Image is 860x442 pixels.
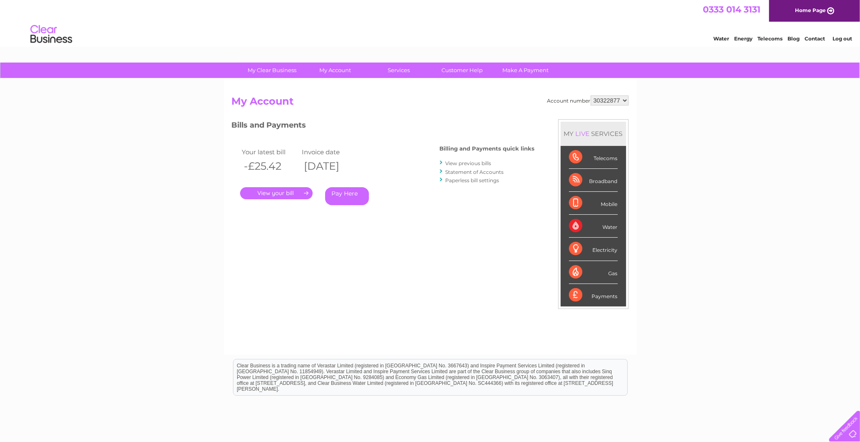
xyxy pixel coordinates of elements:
a: Statement of Accounts [446,169,504,175]
a: My Clear Business [238,63,306,78]
a: 0333 014 3131 [703,4,760,15]
div: Telecoms [569,146,618,169]
a: Water [713,35,729,42]
a: Customer Help [428,63,496,78]
a: Pay Here [325,187,369,205]
div: Account number [547,95,629,105]
a: Paperless bill settings [446,177,499,183]
div: LIVE [574,130,592,138]
div: Water [569,215,618,238]
div: Payments [569,284,618,306]
a: Telecoms [757,35,782,42]
div: Mobile [569,192,618,215]
a: Make A Payment [491,63,560,78]
div: Electricity [569,238,618,261]
a: Services [364,63,433,78]
th: [DATE] [300,158,360,175]
div: MY SERVICES [561,122,626,146]
td: Invoice date [300,146,360,158]
a: Contact [805,35,825,42]
h4: Billing and Payments quick links [440,146,535,152]
th: -£25.42 [240,158,300,175]
a: My Account [301,63,370,78]
h2: My Account [232,95,629,111]
h3: Bills and Payments [232,119,535,134]
div: Broadband [569,169,618,192]
a: View previous bills [446,160,491,166]
div: Clear Business is a trading name of Verastar Limited (registered in [GEOGRAPHIC_DATA] No. 3667643... [233,5,627,40]
a: Log out [832,35,852,42]
a: Energy [734,35,752,42]
td: Your latest bill [240,146,300,158]
a: Blog [787,35,800,42]
a: . [240,187,313,199]
div: Gas [569,261,618,284]
img: logo.png [30,22,73,47]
